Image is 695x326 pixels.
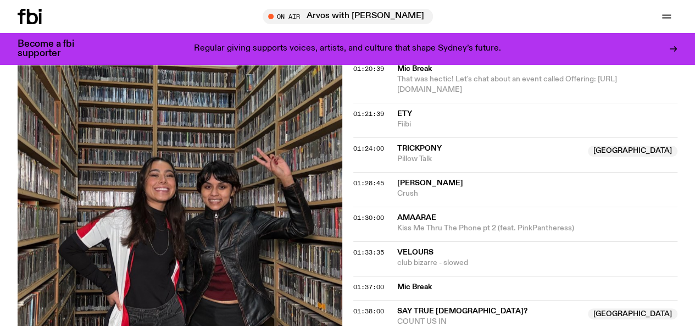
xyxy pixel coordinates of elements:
button: 01:33:35 [353,250,384,256]
span: [GEOGRAPHIC_DATA] [588,146,677,157]
button: 01:38:00 [353,308,384,314]
button: 01:30:00 [353,215,384,221]
span: Velours [397,248,433,256]
p: Regular giving supports voices, artists, and culture that shape Sydney’s future. [194,44,501,54]
span: Kiss Me Thru The Phone pt 2 (feat. PinkPantheress) [397,223,678,234]
span: Say True [DEMOGRAPHIC_DATA]? [397,307,527,315]
span: 01:33:35 [353,248,384,257]
span: Ety [397,110,412,118]
button: 01:21:39 [353,111,384,117]
span: Crush [397,189,678,199]
span: club bizarre - slowed [397,258,678,268]
button: 01:20:39 [353,66,384,72]
button: 01:24:00 [353,146,384,152]
span: Pillow Talk [397,154,582,164]
h3: Become a fbi supporter [18,40,88,58]
span: Amaarae [397,214,436,222]
span: That was hectic! Let's chat about an event called Offering: [URL][DOMAIN_NAME] [397,75,617,93]
button: On AirArvos with [PERSON_NAME] [263,9,433,24]
span: 01:24:00 [353,144,384,153]
span: Mic Break [397,64,671,74]
span: 01:30:00 [353,213,384,222]
button: 01:28:45 [353,180,384,186]
span: [GEOGRAPHIC_DATA] [588,308,677,319]
span: trickpony [397,145,442,152]
span: Mic Break [397,282,671,292]
button: 01:37:00 [353,284,384,290]
span: 01:28:45 [353,179,384,187]
span: 01:38:00 [353,307,384,316]
span: 01:20:39 [353,64,384,73]
span: 01:37:00 [353,283,384,291]
span: [PERSON_NAME] [397,179,463,187]
span: 01:21:39 [353,109,384,118]
span: Fiibi [397,119,678,130]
